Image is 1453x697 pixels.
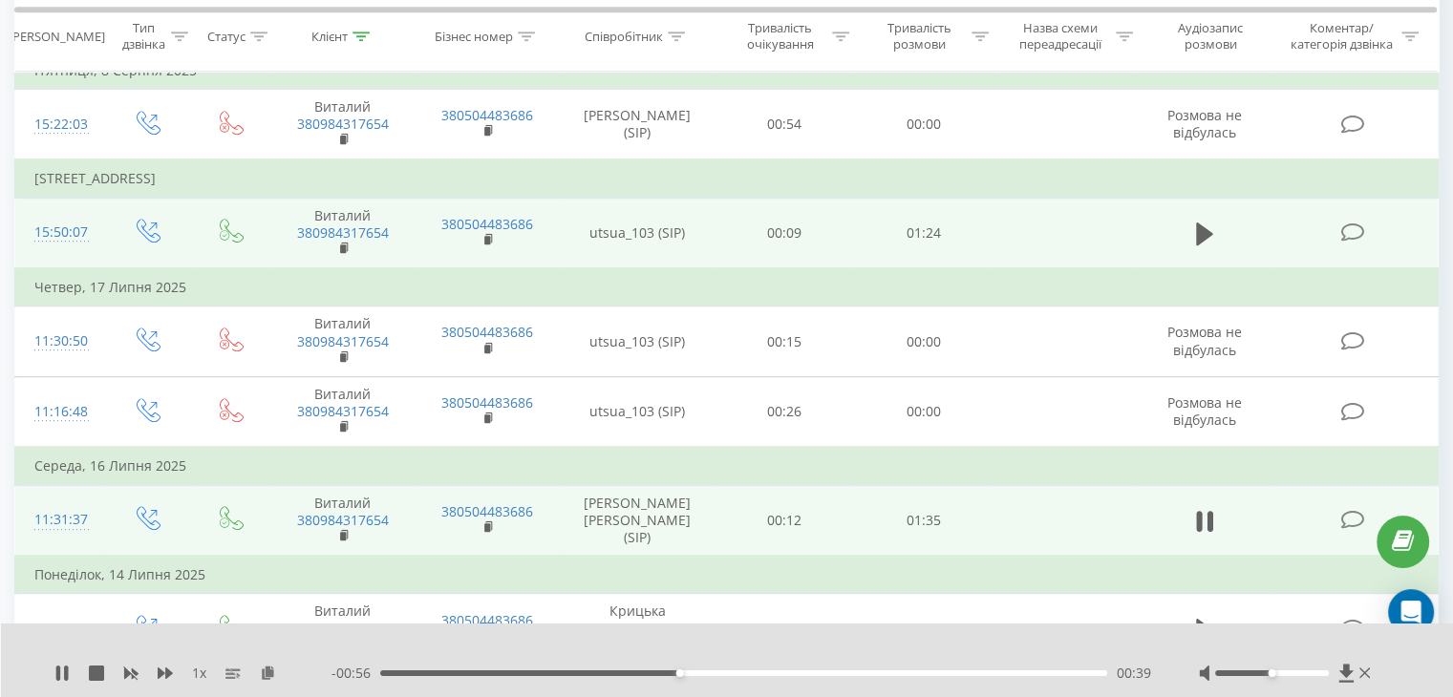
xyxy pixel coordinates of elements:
td: [PERSON_NAME] [PERSON_NAME] (SIP) [560,485,716,556]
a: 380984317654 [297,402,389,420]
div: Назва схеми переадресації [1011,20,1111,53]
span: Розмова не відбулась [1167,106,1242,141]
div: 11:16:48 [34,393,85,431]
a: 380984317654 [297,332,389,350]
td: [PERSON_NAME] (SIP) [560,89,716,159]
td: 00:12 [716,485,854,556]
div: Статус [207,28,246,44]
div: Бізнес номер [435,28,513,44]
td: Виталий [270,376,415,447]
div: Open Intercom Messenger [1388,589,1434,635]
td: [STREET_ADDRESS] [15,159,1439,198]
td: 00:26 [716,376,854,447]
td: 00:13 [716,594,854,665]
div: Accessibility label [676,669,684,677]
div: Співробітник [585,28,663,44]
div: Тип дзвінка [120,20,165,53]
a: 380504483686 [441,611,533,629]
div: 10:51:07 [34,610,85,647]
td: Виталий [270,594,415,665]
a: 380504483686 [441,215,533,233]
a: 380984317654 [297,511,389,529]
td: 00:00 [854,376,993,447]
span: 1 x [192,664,206,683]
td: 00:09 [716,198,854,268]
td: Понеділок, 14 Липня 2025 [15,556,1439,594]
a: 380504483686 [441,393,533,412]
a: 380984317654 [297,620,389,638]
td: Крицька [PERSON_NAME] (SIP) [560,594,716,665]
td: 01:24 [854,198,993,268]
a: 380504483686 [441,502,533,520]
div: Аудіозапис розмови [1155,20,1267,53]
div: 11:30:50 [34,323,85,360]
div: Клієнт [311,28,348,44]
a: 380504483686 [441,323,533,341]
td: Виталий [270,306,415,377]
span: Розмова не відбулась [1167,393,1242,429]
a: 380504483686 [441,106,533,124]
div: Тривалість очікування [733,20,828,53]
div: 11:31:37 [34,501,85,539]
div: 15:22:03 [34,106,85,143]
td: 00:54 [716,89,854,159]
td: Середа, 16 Липня 2025 [15,447,1439,485]
td: Виталий [270,485,415,556]
div: Тривалість розмови [871,20,967,53]
td: Четвер, 17 Липня 2025 [15,268,1439,306]
span: 00:39 [1117,664,1151,683]
td: utsua_103 (SIP) [560,376,716,447]
td: 00:15 [716,306,854,377]
div: 15:50:07 [34,214,85,251]
div: Коментар/категорія дзвінка [1285,20,1397,53]
td: utsua_103 (SIP) [560,306,716,377]
td: utsua_103 (SIP) [560,198,716,268]
a: 380984317654 [297,223,389,242]
a: 380984317654 [297,115,389,133]
span: Розмова не відбулась [1167,323,1242,358]
td: 01:47 [854,594,993,665]
td: Виталий [270,198,415,268]
div: [PERSON_NAME] [9,28,105,44]
td: 00:00 [854,89,993,159]
div: Accessibility label [1268,669,1275,677]
td: Виталий [270,89,415,159]
td: 01:35 [854,485,993,556]
td: 00:00 [854,306,993,377]
span: - 00:56 [331,664,380,683]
